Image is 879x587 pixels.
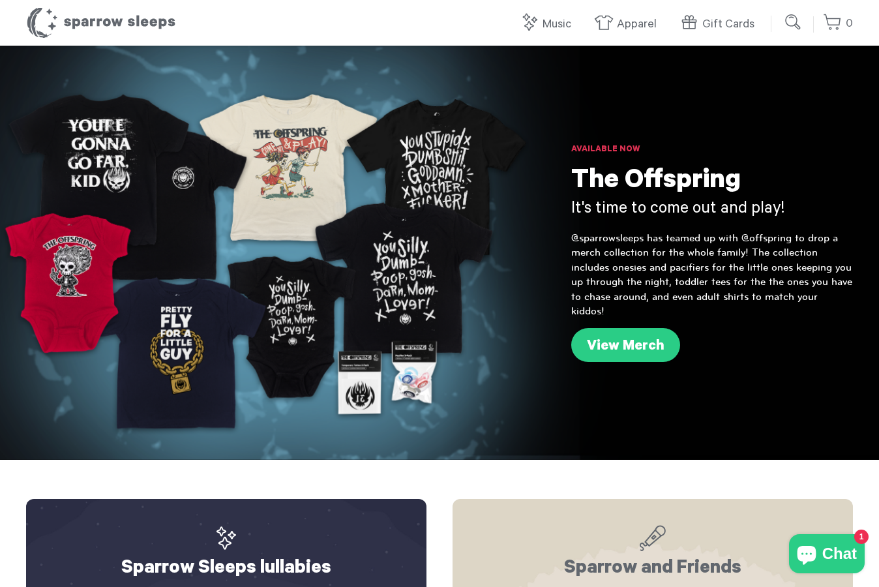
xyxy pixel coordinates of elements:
[571,231,853,318] p: @sparrowsleeps has teamed up with @offspring to drop a merch collection for the whole family! The...
[781,9,807,35] input: Submit
[571,328,680,362] a: View Merch
[571,199,853,221] h3: It's time to come out and play!
[823,10,853,38] a: 0
[26,7,176,39] h1: Sparrow Sleeps
[52,525,400,582] h2: Sparrow Sleeps lullabies
[785,534,869,577] inbox-online-store-chat: Shopify online store chat
[571,143,853,157] h6: Available Now
[479,525,827,582] h2: Sparrow and Friends
[594,10,663,38] a: Apparel
[679,10,761,38] a: Gift Cards
[571,166,853,199] h1: The Offspring
[520,10,578,38] a: Music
